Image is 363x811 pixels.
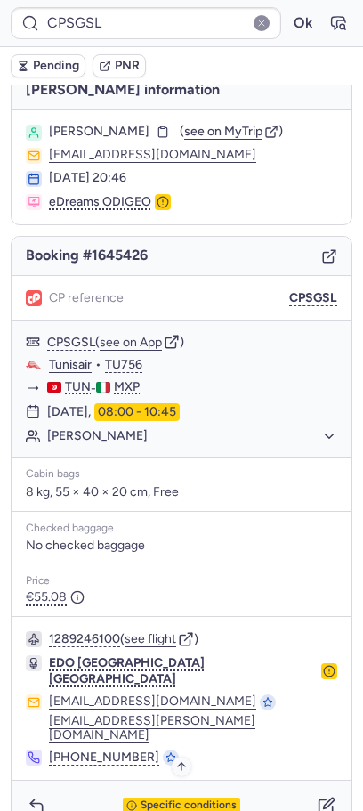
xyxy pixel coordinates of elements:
a: Tunisair [49,357,92,373]
button: see on App [100,336,162,350]
button: Ok [288,9,317,37]
span: PNR [115,59,140,73]
div: [DATE], [47,403,180,421]
span: Pending [33,59,79,73]
span: eDreams ODIGEO [49,194,151,210]
button: CPSGSL [289,291,337,305]
span: Booking # [26,247,148,264]
div: No checked baggage [26,539,337,553]
figure: 1L airline logo [26,290,42,306]
span: €55.08 [26,590,85,604]
p: 8 kg, 55 × 40 × 20 cm, Free [26,484,337,500]
button: 1645426 [92,247,148,264]
div: [DATE] 20:46 [49,171,337,185]
time: 08:00 - 10:45 [94,403,180,421]
button: see flight [125,632,176,646]
span: CP reference [49,291,124,305]
button: (see on MyTrip) [180,125,283,139]
span: TUN [65,380,91,394]
button: CPSGSL [47,336,95,350]
span: EDO [GEOGRAPHIC_DATA] [GEOGRAPHIC_DATA] [49,655,205,686]
div: - [47,380,337,396]
button: [EMAIL_ADDRESS][PERSON_NAME][DOMAIN_NAME] [49,714,337,742]
button: [EMAIL_ADDRESS][DOMAIN_NAME] [49,694,256,710]
div: Cabin bags [26,468,337,481]
button: [PHONE_NUMBER] [49,750,159,766]
div: Checked baggage [26,523,337,535]
h4: [PERSON_NAME] information [12,71,351,109]
span: see on MyTrip [184,124,262,139]
div: • [49,357,337,373]
div: ( ) [49,631,337,647]
button: PNR [93,54,146,77]
button: [PERSON_NAME] [47,428,337,444]
span: [PERSON_NAME] [49,125,149,139]
span: MXP [114,380,140,394]
button: TU756 [105,358,142,372]
figure: TU airline logo [26,357,42,373]
div: ( ) [47,334,337,350]
div: Price [26,575,337,588]
input: PNR Reference [11,7,281,39]
button: Pending [11,54,85,77]
button: [EMAIL_ADDRESS][DOMAIN_NAME] [49,148,256,162]
button: 1289246100 [49,632,120,646]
